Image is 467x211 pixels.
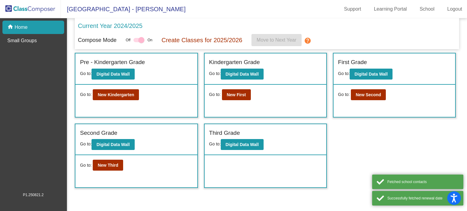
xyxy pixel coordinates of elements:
[387,179,459,185] div: Fetched school contacts
[350,69,393,80] button: Digital Data Wall
[209,129,240,138] label: Third Grade
[338,58,367,67] label: First Grade
[93,89,139,100] button: New Kindergarten
[351,89,386,100] button: New Second
[98,92,134,97] b: New Kindergarten
[222,89,251,100] button: New First
[369,4,412,14] a: Learning Portal
[80,71,92,76] span: Go to:
[93,160,123,171] button: New Third
[226,142,259,147] b: Digital Data Wall
[251,34,302,46] button: Move to Next Year
[221,69,264,80] button: Digital Data Wall
[92,69,134,80] button: Digital Data Wall
[226,72,259,77] b: Digital Data Wall
[92,139,134,150] button: Digital Data Wall
[338,71,350,76] span: Go to:
[209,141,221,146] span: Go to:
[304,37,311,44] mat-icon: help
[98,163,118,168] b: New Third
[61,4,185,14] span: [GEOGRAPHIC_DATA] - [PERSON_NAME]
[415,4,439,14] a: School
[227,92,246,97] b: New First
[78,21,142,30] p: Current Year 2024/2025
[96,72,130,77] b: Digital Data Wall
[80,129,117,138] label: Second Grade
[339,4,366,14] a: Support
[7,24,15,31] mat-icon: home
[78,36,116,44] p: Compose Mode
[15,24,28,31] p: Home
[221,139,264,150] button: Digital Data Wall
[7,37,37,44] p: Small Groups
[80,58,145,67] label: Pre - Kindergarten Grade
[161,36,242,45] p: Create Classes for 2025/2026
[387,196,459,201] div: Successfully fetched renewal date
[80,141,92,146] span: Go to:
[209,58,260,67] label: Kindergarten Grade
[209,71,221,76] span: Go to:
[147,37,152,43] span: On
[257,37,296,43] span: Move to Next Year
[338,91,350,98] span: Go to:
[96,142,130,147] b: Digital Data Wall
[126,37,130,43] span: Off
[355,72,388,77] b: Digital Data Wall
[80,162,92,168] span: Go to:
[209,91,221,98] span: Go to:
[356,92,381,97] b: New Second
[80,91,92,98] span: Go to:
[442,4,467,14] a: Logout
